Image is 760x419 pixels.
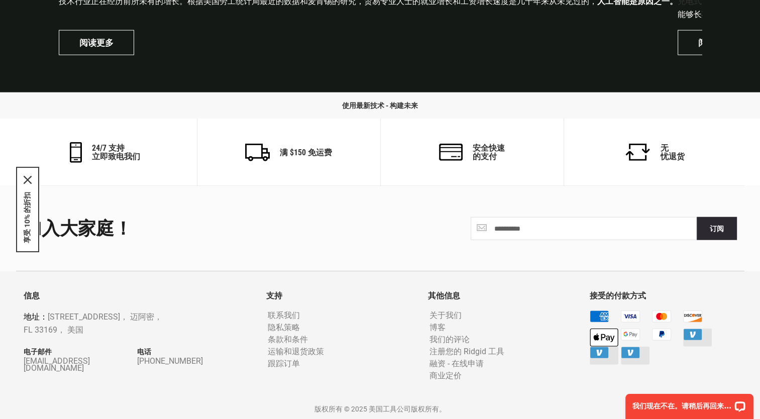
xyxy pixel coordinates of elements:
svg: 关闭图标 [24,176,32,184]
a: 我们的评论 [427,335,472,345]
a: 阅读更多 [678,30,753,55]
p: 虽然人工智能占据头条新闻，但对电工、水管工、建筑工人和暖通空调技术人员的需求继续激增，而且并没有放缓。 [59,18,678,31]
h6: 信息 [24,291,251,300]
span: 订阅 [710,225,724,233]
a: [PHONE_NUMBER] [137,358,251,365]
p: 电话 [137,346,251,357]
p: 版权所有 © 2025 美国工具公司版权所有。 [24,403,737,414]
button: 享受 10% 的折扣 [23,192,32,243]
a: 隐私策略 [265,323,302,333]
a: 融资 - 在线申请 [427,359,486,369]
iframe: LiveChat chat widget [619,387,760,419]
a: 博客 [427,323,448,333]
a: 联系我们 [265,311,302,321]
h6: 24/7 支持 立即致电我们 [92,144,140,161]
h6: 安全快速 的支付 [473,144,505,161]
a: 跟踪订单 [265,359,302,369]
a: 关于我们 [427,311,464,321]
a: 条款和条件 [265,335,310,345]
h6: 支持 [266,291,413,300]
h6: 接受的付款方式 [590,291,736,300]
a: 商业定价 [427,371,464,381]
a: 运输和退货政策 [265,347,327,357]
p: 电子邮件 [24,346,138,357]
a: 注册您的 Ridgid 工具 [427,347,507,357]
h6: 其他信息 [428,291,575,300]
a: [EMAIL_ADDRESS][DOMAIN_NAME] [24,358,138,372]
button: 关闭 [24,176,32,184]
h6: 满 $150 免运费 [280,148,332,157]
div: 加入大家庭！ [24,219,373,239]
a: 阅读更多 [59,30,134,55]
p: [STREET_ADDRESS]， 迈阿密， FL 33169， 美国 [24,310,206,336]
h6: 无 忧退货 [661,144,685,161]
button: 订阅 [697,217,737,240]
span: 地址： [24,312,48,322]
